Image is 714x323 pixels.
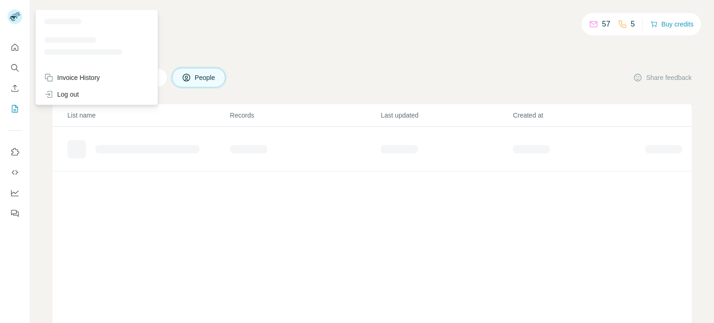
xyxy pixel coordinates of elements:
button: Use Surfe API [7,164,22,181]
div: Log out [44,90,79,99]
p: 57 [602,19,610,30]
button: Quick start [7,39,22,56]
p: List name [67,111,229,120]
p: Records [230,111,380,120]
button: Share feedback [633,73,692,82]
button: Buy credits [650,18,694,31]
p: 5 [631,19,635,30]
span: People [195,73,216,82]
button: My lists [7,100,22,117]
button: Use Surfe on LinkedIn [7,144,22,160]
button: Feedback [7,205,22,222]
button: Enrich CSV [7,80,22,97]
button: Dashboard [7,185,22,201]
p: Created at [513,111,644,120]
button: Search [7,59,22,76]
div: Invoice History [44,73,100,82]
p: Last updated [381,111,512,120]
